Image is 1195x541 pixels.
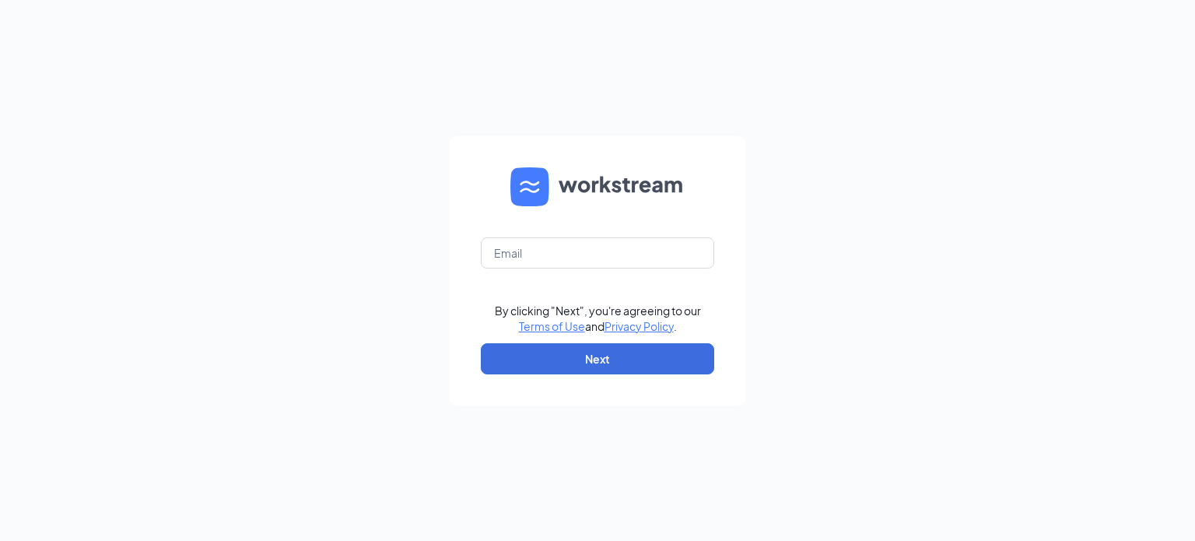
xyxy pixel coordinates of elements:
[605,319,674,333] a: Privacy Policy
[510,167,685,206] img: WS logo and Workstream text
[481,237,714,269] input: Email
[495,303,701,334] div: By clicking "Next", you're agreeing to our and .
[519,319,585,333] a: Terms of Use
[481,343,714,374] button: Next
